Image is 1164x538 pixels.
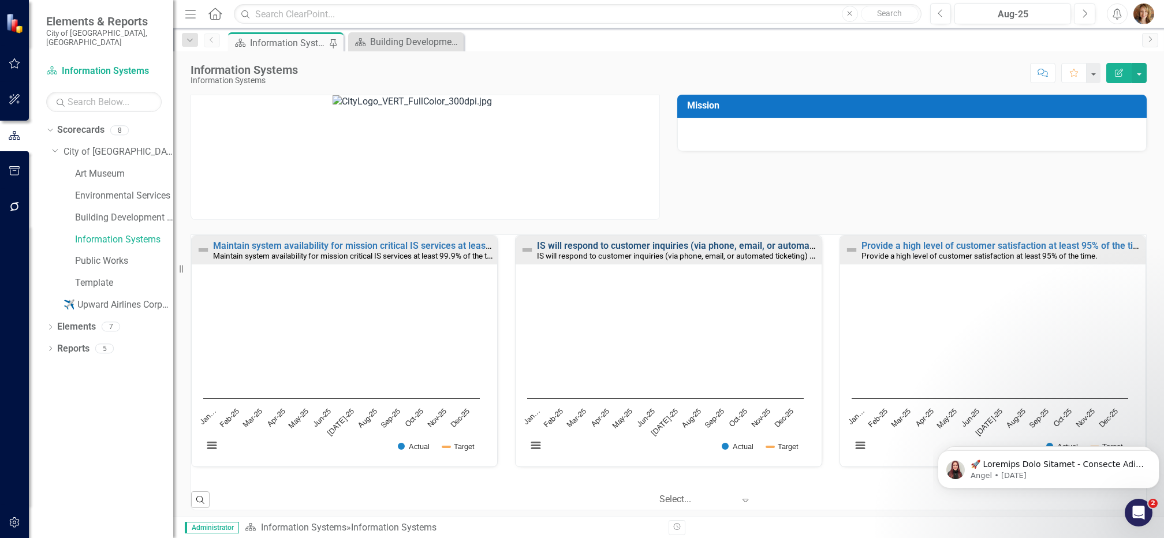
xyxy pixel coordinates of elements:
text: [DATE]-25 [326,408,356,438]
text: Dec-25 [450,408,471,429]
text: Mar-25 [566,408,588,429]
img: Not Defined [520,243,534,257]
a: Art Museum [75,167,173,181]
iframe: Intercom live chat [1125,499,1152,526]
text: Apr-25 [590,408,611,428]
span: Elements & Reports [46,14,162,28]
small: IS will respond to customer inquiries (via phone, email, or automated ticketing) within 4 hours o... [537,250,883,261]
text: Oct-25 [1053,408,1073,428]
text: Mar-25 [890,408,912,429]
div: Aug-25 [958,8,1067,21]
text: May-25 [935,408,958,430]
a: City of [GEOGRAPHIC_DATA] [64,145,173,159]
small: City of [GEOGRAPHIC_DATA], [GEOGRAPHIC_DATA] [46,28,162,47]
img: Not Defined [845,243,859,257]
span: 2 [1148,499,1158,508]
text: Jan… [199,408,218,427]
button: Search [861,6,919,22]
img: Nichole Plowman [1133,3,1154,24]
img: ClearPoint Strategy [5,13,27,34]
text: May-25 [288,408,310,430]
a: Information Systems [261,522,346,533]
span: Administrator [185,522,239,533]
div: Chart. Highcharts interactive chart. [846,276,1140,464]
text: Aug-25 [1005,408,1027,429]
div: 7 [102,322,120,332]
a: IS will respond to customer inquiries (via phone, email, or automated ticketing) within 4 hours o... [537,240,954,251]
a: Reports [57,342,89,356]
a: Information Systems [75,233,173,246]
div: » [245,521,660,535]
button: View chart menu, Chart [203,438,219,454]
text: Aug-25 [681,408,703,429]
div: Information Systems [250,36,326,50]
a: Template [75,277,173,290]
svg: Interactive chart [846,276,1134,464]
text: Sep-25 [1028,408,1050,429]
div: 5 [95,343,114,353]
input: Search ClearPoint... [234,4,921,24]
text: May-25 [611,408,634,430]
text: Nov-25 [751,408,772,429]
div: Building Development Services [370,35,461,49]
div: Chart. Highcharts interactive chart. [197,276,491,464]
text: Nov-25 [1075,408,1096,429]
a: Provide a high level of customer satisfaction at least 95% of the time. [861,240,1149,251]
text: [DATE]-25 [974,408,1004,438]
button: Show Actual [722,442,753,451]
div: Double-Click to Edit [840,235,1146,467]
div: Information Systems [351,522,436,533]
div: 8 [110,125,129,135]
text: Aug-25 [357,408,379,429]
text: Apr-25 [266,408,287,428]
text: Dec-25 [774,408,795,429]
button: Aug-25 [954,3,1071,24]
small: Provide a high level of customer satisfaction at least 95% of the time. [861,251,1098,260]
a: Scorecards [57,124,105,137]
button: View chart menu, Chart [527,438,543,454]
input: Search Below... [46,92,162,112]
text: Mar-25 [242,408,263,429]
text: Jun-25 [636,408,657,428]
button: Show Target [443,442,475,451]
text: Oct-25 [404,408,425,428]
svg: Interactive chart [521,276,809,464]
text: Dec-25 [1098,408,1119,429]
img: Not Defined [196,243,210,257]
text: Nov-25 [427,408,448,429]
a: Public Works [75,255,173,268]
text: Apr-25 [914,408,935,428]
text: Feb-25 [543,408,565,429]
text: Jan… [847,408,866,427]
text: Jun-25 [312,408,333,428]
text: Sep-25 [380,408,402,429]
span: Search [877,9,902,18]
div: Double-Click to Edit [515,235,822,467]
a: Information Systems [46,65,162,78]
text: Feb-25 [219,408,240,429]
text: Sep-25 [704,408,726,429]
iframe: Intercom notifications message [933,426,1164,507]
div: Information Systems [191,76,298,85]
button: Show Actual [398,442,430,451]
text: Feb-25 [867,408,889,429]
h3: Mission [687,100,1141,111]
text: Jan… [523,408,542,427]
a: Maintain system availability for mission critical IS services at least 99.9% of the time. [213,240,566,251]
small: Maintain system availability for mission critical IS services at least 99.9% of the time. [213,250,502,261]
a: Building Development Services [75,211,173,225]
text: Jun-25 [960,408,981,428]
div: Chart. Highcharts interactive chart. [521,276,815,464]
a: Environmental Services [75,189,173,203]
img: CityLogo_VERT_FullColor_300dpi.jpg [333,95,518,219]
div: Double-Click to Edit [191,235,498,467]
a: Building Development Services [351,35,461,49]
a: Elements [57,320,96,334]
button: View chart menu, Chart [852,438,868,454]
text: Oct-25 [728,408,749,428]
